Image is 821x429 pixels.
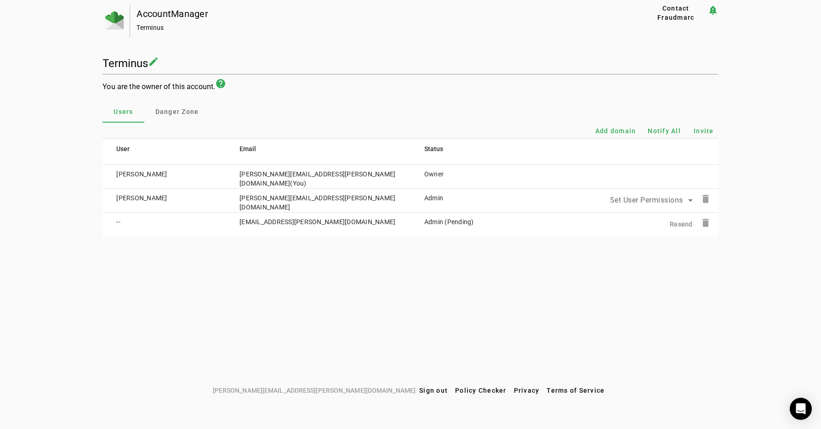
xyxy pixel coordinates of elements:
[239,144,256,154] div: Email
[595,126,636,135] span: Add domain
[610,196,683,204] span: Set User Permissions
[239,144,403,154] div: Email
[416,382,451,399] button: Sign out
[215,78,226,89] mat-icon: help
[103,165,226,189] td: [PERSON_NAME]
[103,57,148,70] h1: Terminus
[514,387,540,394] span: Privacy
[103,189,226,213] td: [PERSON_NAME]
[137,23,615,32] div: Terminus
[547,387,604,394] span: Terms of Service
[592,123,640,139] button: Add domain
[148,56,159,67] mat-icon: create
[226,165,410,189] td: [PERSON_NAME][EMAIL_ADDRESS][PERSON_NAME][DOMAIN_NAME]
[644,5,707,21] button: Contact Fraudmarc
[410,165,503,189] td: Owner
[670,220,693,228] b: Resend
[510,382,543,399] button: Privacy
[226,189,410,213] td: [PERSON_NAME][EMAIL_ADDRESS][PERSON_NAME][DOMAIN_NAME]
[424,144,443,154] div: Status
[137,9,615,18] div: AccountManager
[700,193,711,204] mat-icon: delete
[116,144,130,154] div: User
[155,108,199,115] span: Danger Zone
[648,126,681,135] span: Notify All
[455,387,507,394] span: Policy Checker
[226,213,410,237] td: [EMAIL_ADDRESS][PERSON_NAME][DOMAIN_NAME]
[116,144,218,154] div: User
[694,126,714,135] span: Invite
[105,11,124,29] img: Fraudmarc Logo
[103,82,215,91] span: You are the owner of this account.
[290,180,306,187] span: (You)
[451,382,510,399] button: Policy Checker
[213,385,416,395] span: [PERSON_NAME][EMAIL_ADDRESS][PERSON_NAME][DOMAIN_NAME]
[419,387,448,394] span: Sign out
[644,123,684,139] button: Notify All
[543,382,608,399] button: Terms of Service
[103,213,226,237] td: --
[103,5,718,38] app-page-header: AccountManager
[648,4,704,22] span: Contact Fraudmarc
[410,213,503,237] td: Admin (Pending)
[424,144,496,154] div: Status
[114,108,133,115] span: Users
[707,5,718,16] mat-icon: notification_important
[689,123,718,139] button: Invite
[700,217,711,228] mat-icon: delete
[790,398,812,420] div: Open Intercom Messenger
[410,189,503,213] td: Admin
